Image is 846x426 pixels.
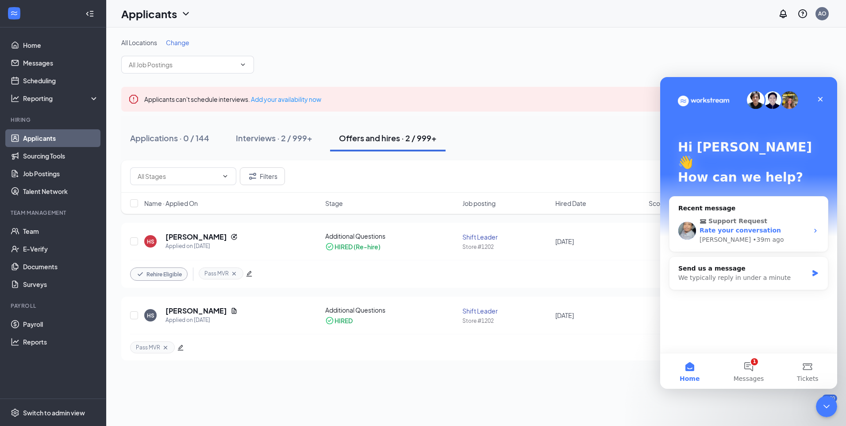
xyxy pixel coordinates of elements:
svg: ChevronDown [181,8,191,19]
a: Home [23,36,99,54]
input: All Stages [138,171,218,181]
span: [DATE] [555,311,574,319]
iframe: Intercom live chat [816,396,837,417]
span: Hired Date [555,199,586,208]
div: Additional Questions [325,232,457,240]
div: 1250 [822,395,837,402]
svg: ChevronDown [239,61,246,68]
svg: Notifications [778,8,788,19]
a: Scheduling [23,72,99,89]
a: Applicants [23,129,99,147]
div: Payroll [11,302,97,310]
svg: Document [231,307,238,314]
span: edit [246,271,252,277]
span: Stage [325,199,343,208]
div: Applied on [DATE] [165,316,238,325]
div: Additional Questions [325,306,457,314]
span: Name · Applied On [144,199,198,208]
div: Offers and hires · 2 / 999+ [339,132,437,143]
svg: QuestionInfo [797,8,808,19]
a: Documents [23,258,99,275]
svg: Collapse [85,9,94,18]
svg: Error [128,94,139,105]
svg: Settings [11,408,19,417]
span: All Locations [121,39,157,46]
div: Interviews · 2 / 999+ [236,132,312,143]
svg: ChevronDown [222,173,229,180]
div: Switch to admin view [23,408,85,417]
svg: WorkstreamLogo [10,9,19,18]
a: Sourcing Tools [23,147,99,165]
svg: Cross [231,270,238,277]
a: Surveys [23,275,99,293]
a: Talent Network [23,182,99,200]
a: Job Postings [23,165,99,182]
div: HS [147,238,154,245]
button: Filter Filters [240,167,285,185]
svg: CheckmarkCircle [325,242,334,251]
a: Reports [23,333,99,351]
div: Applications · 0 / 144 [130,132,209,143]
div: Shift Leader [462,232,550,241]
span: Pass MVR [204,270,229,277]
h5: [PERSON_NAME] [165,232,227,242]
span: Change [166,39,189,46]
div: Team Management [11,209,97,217]
div: HIRED [335,316,353,325]
div: Reporting [23,94,99,103]
span: Applicants can't schedule interviews. [144,95,321,103]
h5: [PERSON_NAME] [165,306,227,316]
a: E-Verify [23,240,99,258]
a: Payroll [23,315,99,333]
span: Pass MVR [136,344,160,351]
span: Rehire Eligible [146,271,182,278]
iframe: Intercom live chat [660,77,837,389]
div: Hiring [11,116,97,124]
input: All Job Postings [129,60,236,70]
span: [DATE] [555,237,574,245]
a: Add your availability now [251,95,321,103]
svg: Filter [247,171,258,182]
div: Shift Leader [462,306,550,315]
svg: CheckmarkCircle [325,316,334,325]
svg: Checkmark [136,270,145,279]
svg: Reapply [231,233,238,240]
svg: Cross [162,344,169,351]
span: Job posting [462,199,496,208]
div: Applied on [DATE] [165,242,238,251]
span: Score [649,199,666,208]
span: edit [177,345,184,351]
div: HS [147,312,154,319]
div: Store #1202 [462,317,550,325]
h1: Applicants [121,6,177,21]
div: AO [818,10,827,17]
a: Messages [23,54,99,72]
svg: Analysis [11,94,19,103]
div: HIRED (Re-hire) [335,242,381,251]
div: Store #1202 [462,243,550,251]
a: Team [23,222,99,240]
